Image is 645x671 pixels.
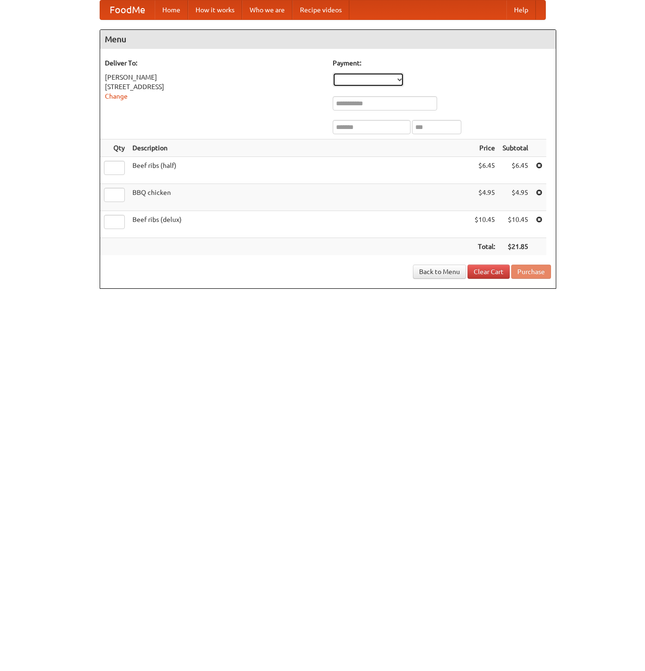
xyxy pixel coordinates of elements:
a: Who we are [242,0,292,19]
h4: Menu [100,30,556,49]
th: $21.85 [499,238,532,256]
a: Change [105,92,128,100]
td: $4.95 [499,184,532,211]
td: $10.45 [471,211,499,238]
a: Recipe videos [292,0,349,19]
td: $6.45 [471,157,499,184]
a: How it works [188,0,242,19]
a: Back to Menu [413,265,466,279]
th: Description [129,139,471,157]
th: Subtotal [499,139,532,157]
a: Home [155,0,188,19]
td: $10.45 [499,211,532,238]
div: [STREET_ADDRESS] [105,82,323,92]
td: Beef ribs (half) [129,157,471,184]
th: Qty [100,139,129,157]
a: Help [506,0,536,19]
th: Total: [471,238,499,256]
td: $6.45 [499,157,532,184]
div: [PERSON_NAME] [105,73,323,82]
button: Purchase [511,265,551,279]
th: Price [471,139,499,157]
a: Clear Cart [467,265,510,279]
a: FoodMe [100,0,155,19]
td: $4.95 [471,184,499,211]
h5: Payment: [333,58,551,68]
td: Beef ribs (delux) [129,211,471,238]
td: BBQ chicken [129,184,471,211]
h5: Deliver To: [105,58,323,68]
